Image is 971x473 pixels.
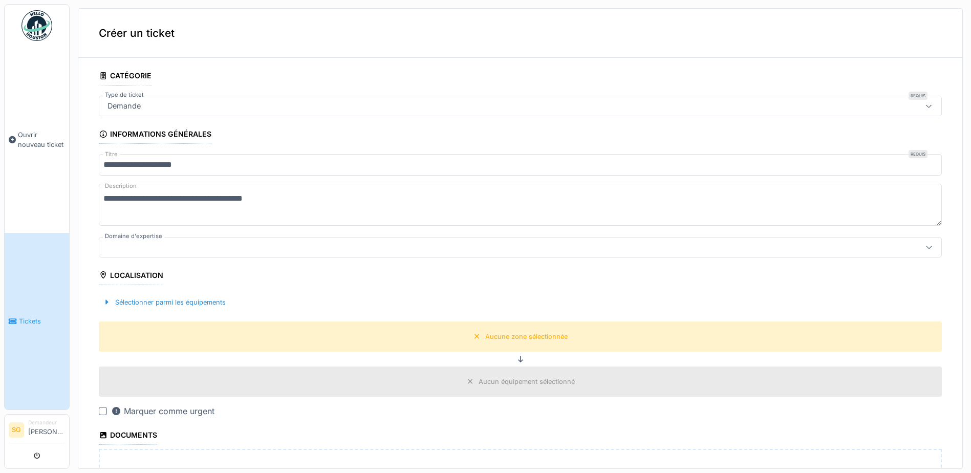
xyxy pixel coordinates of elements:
[99,427,157,445] div: Documents
[479,377,575,386] div: Aucun équipement sélectionné
[909,150,927,158] div: Requis
[19,316,65,326] span: Tickets
[99,126,211,144] div: Informations générales
[909,92,927,100] div: Requis
[99,268,163,285] div: Localisation
[111,405,214,417] div: Marquer comme urgent
[485,332,568,341] div: Aucune zone sélectionnée
[103,91,146,99] label: Type de ticket
[9,419,65,443] a: SG Demandeur[PERSON_NAME]
[28,419,65,441] li: [PERSON_NAME]
[78,9,962,58] div: Créer un ticket
[5,47,69,233] a: Ouvrir nouveau ticket
[103,232,164,241] label: Domaine d'expertise
[18,130,65,149] span: Ouvrir nouveau ticket
[99,295,230,309] div: Sélectionner parmi les équipements
[99,68,152,85] div: Catégorie
[9,422,24,438] li: SG
[5,233,69,410] a: Tickets
[28,419,65,426] div: Demandeur
[103,150,120,159] label: Titre
[103,100,145,112] div: Demande
[103,180,139,192] label: Description
[21,10,52,41] img: Badge_color-CXgf-gQk.svg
